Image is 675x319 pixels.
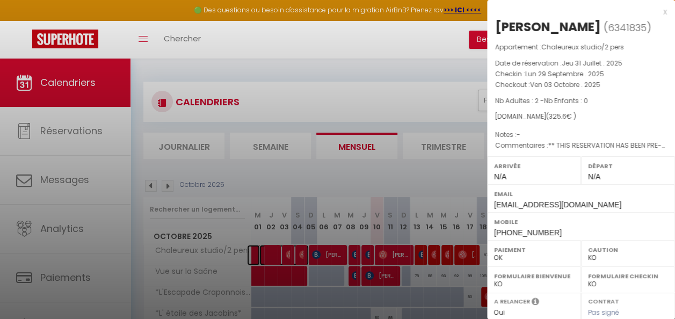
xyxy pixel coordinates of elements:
span: Nb Enfants : 0 [544,96,588,105]
label: Formulaire Checkin [588,271,668,281]
p: Notes : [495,129,667,140]
p: Commentaires : [495,140,667,151]
label: Contrat [588,297,619,304]
span: [PHONE_NUMBER] [494,228,562,237]
span: Pas signé [588,308,619,317]
span: Lun 29 Septembre . 2025 [525,69,604,78]
span: [EMAIL_ADDRESS][DOMAIN_NAME] [494,200,621,209]
span: N/A [588,172,600,181]
span: N/A [494,172,506,181]
span: - [517,130,520,139]
p: Checkin : [495,69,667,79]
label: Départ [588,161,668,171]
label: Mobile [494,216,668,227]
div: [PERSON_NAME] [495,18,601,35]
span: Jeu 31 Juillet . 2025 [562,59,622,68]
i: Sélectionner OUI si vous souhaiter envoyer les séquences de messages post-checkout [532,297,539,309]
span: ( ) [604,20,651,35]
div: [DOMAIN_NAME] [495,112,667,122]
span: 325.6 [549,112,567,121]
p: Appartement : [495,42,667,53]
label: Email [494,189,668,199]
span: Ven 03 Octobre . 2025 [530,80,600,89]
label: Caution [588,244,668,255]
label: A relancer [494,297,530,306]
p: Date de réservation : [495,58,667,69]
span: ( € ) [546,112,576,121]
span: 6341835 [608,21,647,34]
div: x [487,5,667,18]
span: Nb Adultes : 2 - [495,96,588,105]
label: Formulaire Bienvenue [494,271,574,281]
span: Chaleureux studio/2 pers [541,42,624,52]
label: Paiement [494,244,574,255]
label: Arrivée [494,161,574,171]
p: Checkout : [495,79,667,90]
